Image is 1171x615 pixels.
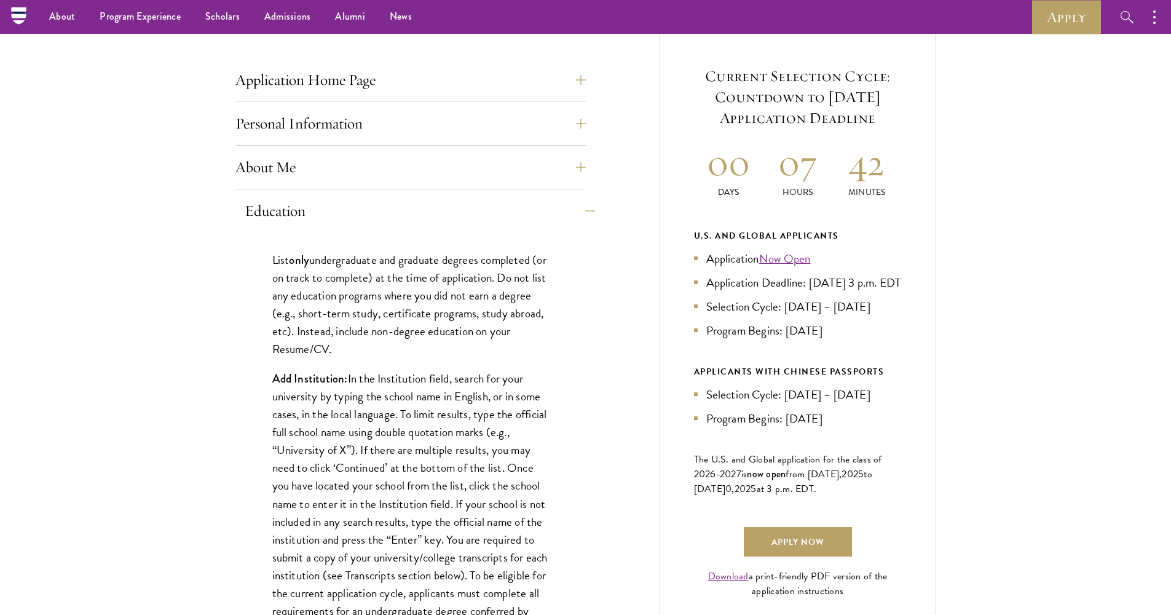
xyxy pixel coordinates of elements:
[757,482,817,496] span: at 3 p.m. EDT.
[694,364,902,379] div: APPLICANTS WITH CHINESE PASSPORTS
[694,452,882,482] span: The U.S. and Global application for the class of 202
[763,140,832,186] h2: 07
[708,569,749,584] a: Download
[747,467,786,481] span: now open
[759,250,811,268] a: Now Open
[245,196,595,226] button: Education
[744,527,852,557] a: Apply Now
[272,251,549,358] p: List undergraduate and graduate degrees completed (or on track to complete) at the time of applic...
[786,467,842,482] span: from [DATE],
[716,467,736,482] span: -202
[694,186,763,199] p: Days
[694,228,902,244] div: U.S. and Global Applicants
[694,322,902,339] li: Program Begins: [DATE]
[832,140,902,186] h2: 42
[694,467,872,496] span: to [DATE]
[751,482,756,496] span: 5
[694,140,763,186] h2: 00
[694,386,902,403] li: Selection Cycle: [DATE] – [DATE]
[710,467,716,482] span: 6
[858,467,864,482] span: 5
[842,467,858,482] span: 202
[272,370,348,387] strong: Add Institution:
[694,569,902,598] div: a print-friendly PDF version of the application instructions
[235,153,586,182] button: About Me
[735,482,751,496] span: 202
[289,252,309,268] strong: only
[694,298,902,315] li: Selection Cycle: [DATE] – [DATE]
[736,467,741,482] span: 7
[731,482,734,496] span: ,
[235,109,586,138] button: Personal Information
[832,186,902,199] p: Minutes
[741,467,747,482] span: is
[725,482,731,496] span: 0
[694,250,902,268] li: Application
[763,186,832,199] p: Hours
[694,410,902,427] li: Program Begins: [DATE]
[694,274,902,292] li: Application Deadline: [DATE] 3 p.m. EDT
[694,66,902,129] h5: Current Selection Cycle: Countdown to [DATE] Application Deadline
[235,65,586,95] button: Application Home Page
